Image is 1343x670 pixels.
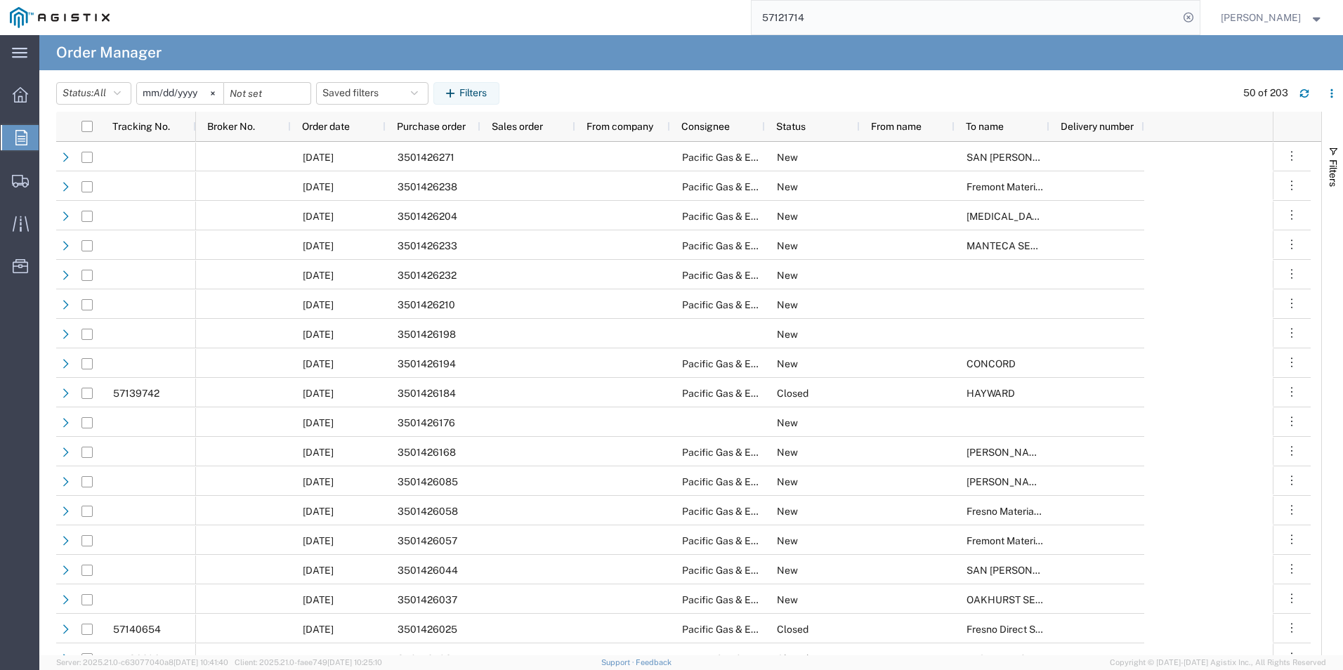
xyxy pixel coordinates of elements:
[967,358,1016,369] span: CONCORD
[302,121,350,132] span: Order date
[327,658,382,666] span: [DATE] 10:25:10
[207,121,255,132] span: Broker No.
[303,506,334,517] span: 10/14/2025
[1220,9,1324,26] button: [PERSON_NAME]
[303,624,334,635] span: 10/14/2025
[682,270,825,281] span: Pacific Gas & Electric Company
[776,121,806,132] span: Status
[777,211,798,222] span: New
[1328,159,1339,187] span: Filters
[967,506,1088,517] span: Fresno Materials Receiving
[398,240,457,251] span: 3501426233
[93,87,106,98] span: All
[682,624,825,635] span: Pacific Gas & Electric Company
[398,299,455,310] span: 3501426210
[777,447,798,458] span: New
[871,121,922,132] span: From name
[303,476,334,487] span: 10/14/2025
[235,658,382,666] span: Client: 2025.21.0-faee749
[967,152,1070,163] span: SAN CARLOS
[398,270,457,281] span: 3501426232
[316,82,428,105] button: Saved filters
[966,121,1004,132] span: To name
[10,7,110,28] img: logo
[752,1,1179,34] input: Search for shipment number, reference number
[777,240,798,251] span: New
[636,658,671,666] a: Feedback
[682,181,825,192] span: Pacific Gas & Electric Company
[777,299,798,310] span: New
[967,181,1095,192] span: Fremont Materials Receiving
[777,417,798,428] span: New
[137,83,223,104] input: Not set
[303,181,334,192] span: 10/15/2025
[777,565,798,576] span: New
[303,653,334,664] span: 10/14/2025
[224,83,310,104] input: Not set
[303,299,334,310] span: 10/15/2025
[777,152,798,163] span: New
[682,152,825,163] span: Pacific Gas & Electric Company
[112,121,170,132] span: Tracking No.
[682,211,825,222] span: Pacific Gas & Electric Company
[777,506,798,517] span: New
[398,152,454,163] span: 3501426271
[967,447,1132,458] span: TRACY SERVICE CENTER
[398,594,457,605] span: 3501426037
[303,358,334,369] span: 10/15/2025
[303,565,334,576] span: 10/14/2025
[967,388,1015,399] span: HAYWARD
[398,565,458,576] span: 3501426044
[303,447,334,458] span: 10/15/2025
[967,653,1103,664] span: VACAVILLE SERVICE CENTER
[682,653,825,664] span: Pacific Gas & Electric Company
[303,535,334,546] span: 10/14/2025
[303,594,334,605] span: 10/14/2025
[682,240,825,251] span: Pacific Gas & Electric Company
[777,329,798,340] span: New
[777,594,798,605] span: New
[682,506,825,517] span: Pacific Gas & Electric Company
[777,476,798,487] span: New
[587,121,653,132] span: From company
[777,653,808,664] span: Closed
[777,270,798,281] span: New
[681,121,730,132] span: Consignee
[113,653,160,664] span: 57136296
[398,624,457,635] span: 3501426025
[967,594,1106,605] span: OAKHURST SERVICE CENTER
[777,535,798,546] span: New
[777,181,798,192] span: New
[398,476,458,487] span: 3501426085
[433,82,499,105] button: Filters
[682,447,825,458] span: Pacific Gas & Electric Company
[682,535,825,546] span: Pacific Gas & Electric Company
[397,121,466,132] span: Purchase order
[398,506,458,517] span: 3501426058
[303,240,334,251] span: 10/15/2025
[56,658,228,666] span: Server: 2025.21.0-c63077040a8
[398,653,456,664] span: 3501425981
[967,565,1070,576] span: SAN CARLOS
[398,181,457,192] span: 3501426238
[777,358,798,369] span: New
[967,240,1101,251] span: MANTECA SERVICE CENTER
[967,211,1132,222] span: CINNABAR SERVICE CENTER
[967,624,1049,635] span: Fresno Direct Ship
[398,535,457,546] span: 3501426057
[398,447,456,458] span: 3501426168
[682,388,825,399] span: Pacific Gas & Electric Company
[682,299,825,310] span: Pacific Gas & Electric Company
[967,476,1132,487] span: TAFT SERVICE CENTER
[303,417,334,428] span: 10/15/2025
[398,388,456,399] span: 3501426184
[173,658,228,666] span: [DATE] 10:41:40
[303,211,334,222] span: 10/15/2025
[303,152,334,163] span: 10/15/2025
[601,658,636,666] a: Support
[1221,10,1301,25] span: TIMOTHY SANDOVAL
[398,417,455,428] span: 3501426176
[682,476,825,487] span: Pacific Gas & Electric Company
[777,388,808,399] span: Closed
[303,270,334,281] span: 10/15/2025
